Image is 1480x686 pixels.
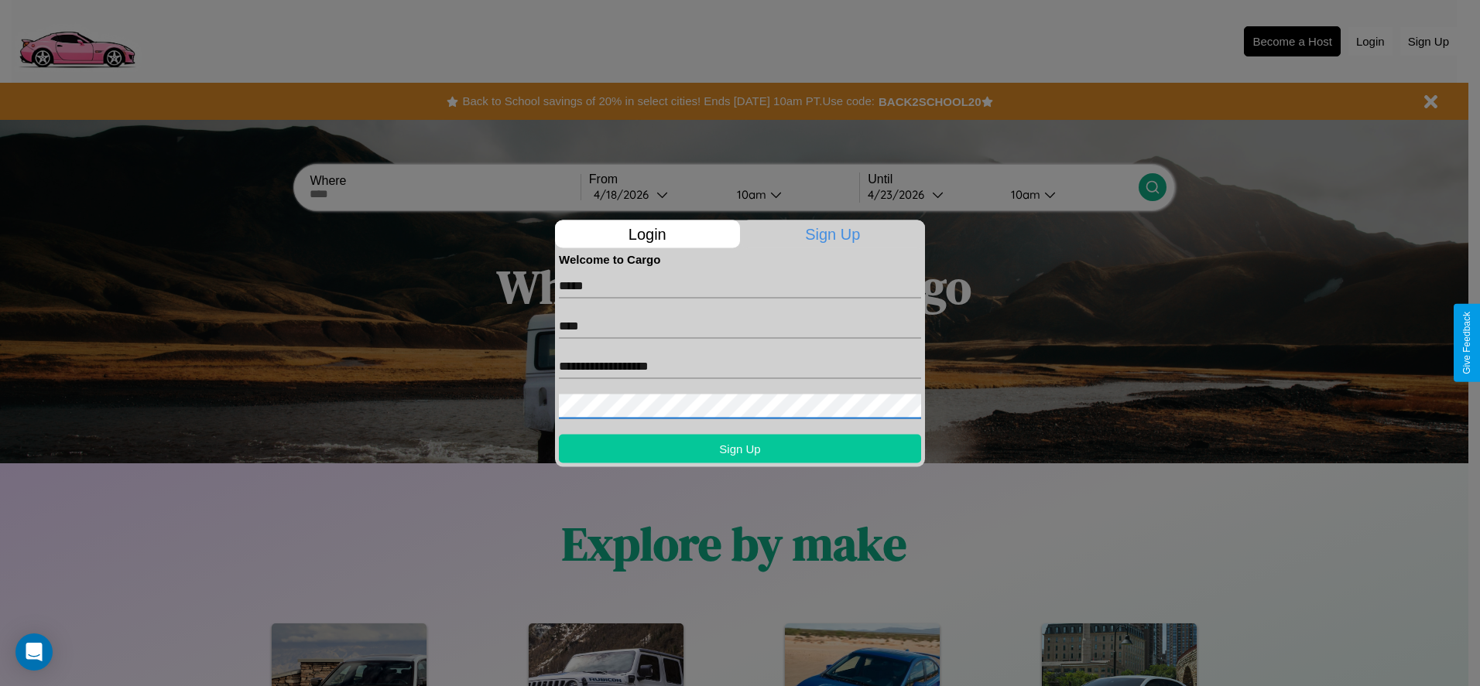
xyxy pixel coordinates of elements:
[741,220,926,247] p: Sign Up
[559,434,921,462] button: Sign Up
[555,220,740,247] p: Login
[1461,312,1472,374] div: Give Feedback
[559,252,921,265] h4: Welcome to Cargo
[15,633,53,671] div: Open Intercom Messenger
